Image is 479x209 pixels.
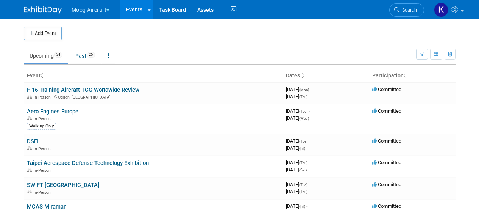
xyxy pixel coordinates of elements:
span: - [309,108,310,114]
img: In-Person Event [27,95,32,99]
th: Event [24,69,283,82]
span: [DATE] [286,86,311,92]
span: [DATE] [286,167,307,173]
span: (Mon) [299,88,309,92]
span: [DATE] [286,203,307,209]
img: In-Person Event [27,168,32,172]
a: Sort by Participation Type [404,72,407,79]
span: Search [399,7,417,13]
a: Taipei Aerospace Defense Technology Exhibition [27,160,149,167]
span: Committed [372,138,401,144]
span: [DATE] [286,138,310,144]
a: Search [389,3,424,17]
span: Committed [372,203,401,209]
a: Sort by Start Date [300,72,304,79]
img: In-Person Event [27,146,32,150]
span: - [309,138,310,144]
span: [DATE] [286,108,310,114]
span: In-Person [34,116,53,121]
span: [DATE] [286,115,309,121]
span: (Fri) [299,204,305,209]
img: ExhibitDay [24,6,62,14]
span: 25 [87,52,95,58]
a: SWIFT [GEOGRAPHIC_DATA] [27,182,99,189]
span: (Thu) [299,95,307,99]
span: (Fri) [299,146,305,151]
img: In-Person Event [27,116,32,120]
a: F-16 Training Aircraft TCG Worldwide Review [27,86,139,93]
span: (Thu) [299,190,307,194]
span: Committed [372,86,401,92]
th: Dates [283,69,369,82]
span: (Thu) [299,161,307,165]
span: In-Person [34,95,53,100]
a: Past25 [70,49,101,63]
span: 24 [54,52,62,58]
span: (Wed) [299,116,309,121]
img: Kathryn Germony [434,3,448,17]
img: In-Person Event [27,190,32,194]
span: - [309,160,310,165]
span: (Tue) [299,109,307,113]
span: In-Person [34,168,53,173]
div: Walking Only [27,123,56,130]
div: Ogden, [GEOGRAPHIC_DATA] [27,94,280,100]
th: Participation [369,69,456,82]
span: In-Person [34,190,53,195]
span: (Sat) [299,168,307,172]
span: [DATE] [286,189,307,194]
button: Add Event [24,27,62,40]
span: Committed [372,160,401,165]
span: Committed [372,182,401,187]
span: [DATE] [286,160,310,165]
span: - [310,86,311,92]
span: [DATE] [286,182,310,187]
span: (Tue) [299,139,307,143]
span: In-Person [34,146,53,151]
a: Upcoming24 [24,49,68,63]
span: [DATE] [286,94,307,99]
span: [DATE] [286,145,305,151]
span: - [306,203,307,209]
a: DSEI [27,138,39,145]
a: Aero Engines Europe [27,108,78,115]
span: Committed [372,108,401,114]
a: Sort by Event Name [41,72,44,79]
span: - [309,182,310,187]
span: (Tue) [299,183,307,187]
